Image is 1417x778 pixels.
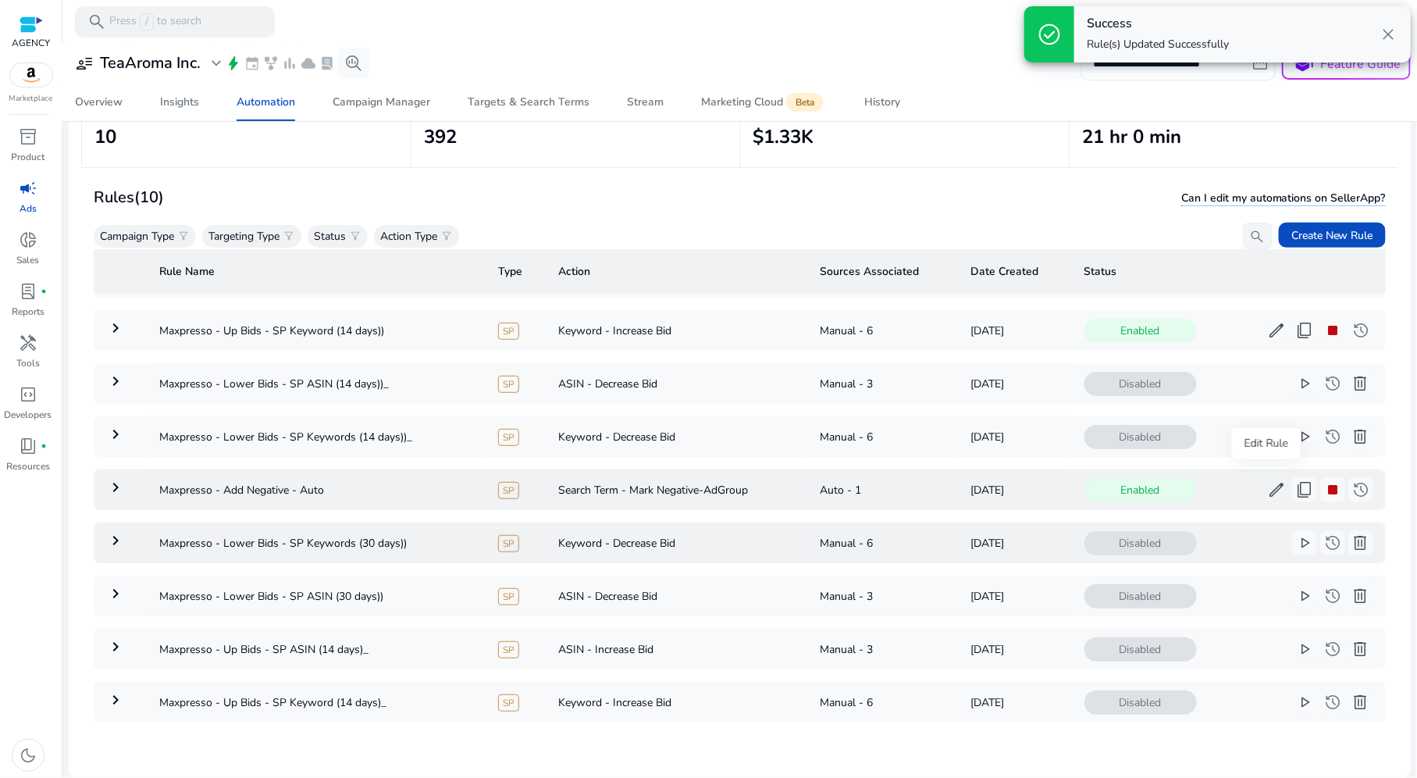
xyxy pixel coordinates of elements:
div: Automation [237,97,295,108]
p: Campaign Type [100,228,174,244]
span: play_arrow [1295,534,1314,552]
h2: 21 hr 0 min [1082,126,1386,148]
div: Campaign Manager [333,97,430,108]
span: Disabled [1084,584,1197,608]
h2: 392 [424,126,728,148]
button: delete [1348,424,1373,449]
span: close [1380,25,1398,44]
p: Rule(s) Updated Successfully [1087,37,1229,52]
span: code_blocks [19,385,37,404]
button: history [1320,530,1345,555]
th: Action [546,249,807,293]
p: Product [12,150,45,164]
th: Status [1072,249,1386,293]
span: filter_alt [177,230,190,242]
button: play_arrow [1292,424,1317,449]
span: SP [498,323,519,340]
div: Insights [160,97,199,108]
div: Edit Rule [1232,428,1301,459]
td: Maxpresso - Lower Bids - SP ASIN (14 days))_ [147,363,486,404]
span: content_copy [1295,480,1314,499]
td: Maxpresso - Lower Bids - SP ASIN (30 days)) [147,576,486,616]
td: Search Term - Mark Negative-AdGroup [546,469,807,510]
span: filter_alt [283,230,295,242]
span: search_insights [344,54,363,73]
span: bolt [226,55,241,71]
button: stop [1320,318,1345,343]
span: campaign [19,179,37,198]
span: Enabled [1084,478,1197,502]
button: history [1320,583,1345,608]
span: edit [1267,480,1286,499]
td: [DATE] [959,682,1072,723]
h3: TeaAroma Inc. [100,54,201,73]
span: Disabled [1084,372,1197,396]
span: inventory_2 [19,127,37,146]
button: delete [1348,583,1373,608]
span: user_attributes [75,54,94,73]
p: Sales [17,253,40,267]
div: Marketing Cloud [701,96,827,109]
p: Ads [20,202,37,216]
p: Marketplace [9,93,53,105]
td: ASIN - Decrease Bid [546,576,807,616]
p: Reports [12,305,45,319]
span: play_arrow [1295,640,1314,658]
td: Maxpresso - Up Bids - SP Keyword (14 days)_ [147,682,486,723]
span: check_circle [1037,22,1062,47]
button: delete [1348,530,1373,555]
p: Press to search [109,13,201,30]
th: Date Created [959,249,1072,293]
button: history [1320,637,1345,662]
span: edit [1267,321,1286,340]
button: Create New Rule [1279,223,1386,248]
div: Stream [627,97,664,108]
span: delete [1351,427,1370,446]
span: delete [1351,693,1370,712]
span: history [1323,640,1342,658]
td: [DATE] [959,310,1072,351]
span: Disabled [1084,691,1197,715]
th: Rule Name [147,249,486,293]
p: Tools [16,356,40,370]
img: amazon.svg [10,63,52,87]
td: Keyword - Increase Bid [546,682,807,723]
div: Auto - 1 [820,482,946,498]
span: history [1323,693,1342,712]
button: history [1320,371,1345,396]
button: search_insights [338,48,369,79]
h2: 10 [94,126,398,148]
mat-icon: keyboard_arrow_right [106,372,125,391]
td: Maxpresso - Lower Bids - SP Keywords (30 days)) [147,523,486,563]
td: [DATE] [959,629,1072,669]
button: content_copy [1292,318,1317,343]
button: history [1320,424,1345,449]
span: play_arrow [1295,587,1314,605]
span: / [140,13,154,30]
mat-icon: keyboard_arrow_right [106,637,125,656]
span: fiber_manual_record [41,288,47,294]
span: search [87,12,106,31]
span: history [1323,534,1342,552]
span: book_4 [19,437,37,455]
span: history [1323,587,1342,605]
td: Keyword - Decrease Bid [546,416,807,457]
span: Disabled [1084,637,1197,662]
p: Resources [6,459,50,473]
td: Maxpresso - Lower Bids - SP Keywords (14 days))_ [147,416,486,457]
p: Status [314,228,346,244]
span: dark_mode [19,746,37,765]
span: event [244,55,260,71]
td: [DATE] [959,363,1072,404]
span: family_history [263,55,279,71]
h2: $1.33K [753,126,1057,148]
button: stop [1320,477,1345,502]
td: Keyword - Decrease Bid [546,523,807,563]
span: SP [498,641,519,658]
button: play_arrow [1292,371,1317,396]
td: Maxpresso - Add Negative - Auto [147,469,486,510]
span: SP [498,588,519,605]
div: Manual - 3 [820,641,946,658]
span: delete [1351,534,1370,552]
span: Beta [786,93,824,112]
